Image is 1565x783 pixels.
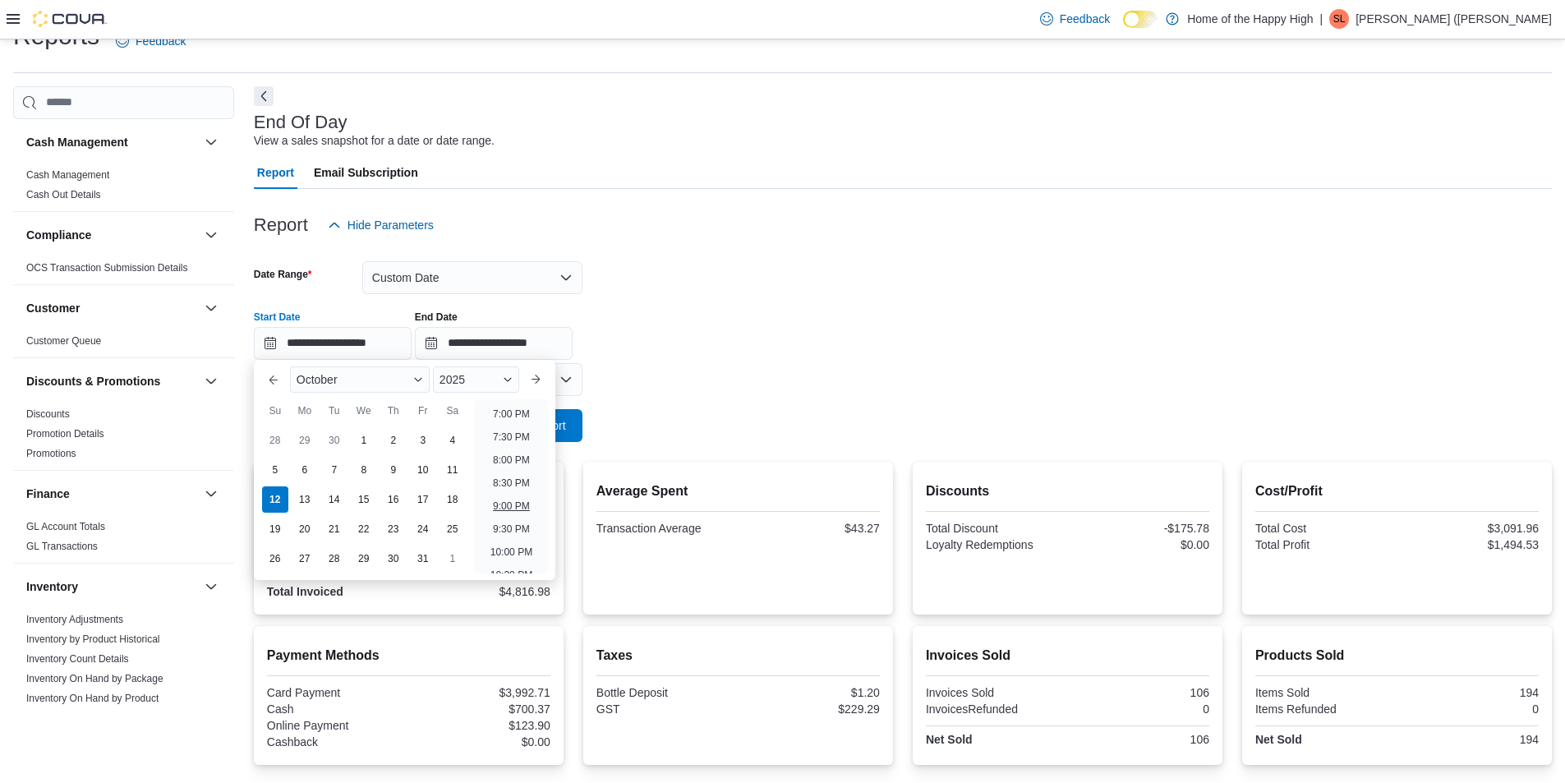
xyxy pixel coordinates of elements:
span: October [297,373,338,386]
button: Next month [522,366,549,393]
button: Customer [201,298,221,318]
h2: Payment Methods [267,646,550,666]
button: Inventory [26,578,198,595]
div: Tu [321,398,348,424]
span: GL Account Totals [26,520,105,533]
div: day-5 [262,457,288,483]
div: day-29 [292,427,318,454]
a: Cash Management [26,169,109,181]
a: GL Account Totals [26,521,105,532]
li: 10:00 PM [484,542,539,562]
h3: Inventory [26,578,78,595]
button: Open list of options [559,373,573,386]
h2: Average Spent [596,481,880,501]
div: Total Discount [926,522,1065,535]
div: Cash Management [13,165,234,211]
span: 2025 [440,373,465,386]
div: $700.37 [412,702,550,716]
div: 106 [1070,686,1209,699]
div: Items Sold [1255,686,1394,699]
span: Inventory by Product Historical [26,633,160,646]
div: $0.00 [412,735,550,748]
div: Mo [292,398,318,424]
div: day-1 [351,427,377,454]
div: day-1 [440,546,466,572]
span: Discounts [26,408,70,421]
input: Press the down key to enter a popover containing a calendar. Press the escape key to close the po... [254,327,412,360]
span: Promotion Details [26,427,104,440]
div: Button. Open the month selector. October is currently selected. [290,366,430,393]
div: Customer [13,331,234,357]
p: | [1320,9,1323,29]
li: 8:30 PM [486,473,536,493]
h3: Compliance [26,227,91,243]
button: Discounts & Promotions [26,373,198,389]
button: Compliance [26,227,198,243]
div: day-20 [292,516,318,542]
div: Card Payment [267,686,406,699]
span: Promotions [26,447,76,460]
li: 10:30 PM [484,565,539,585]
span: Email Subscription [314,156,418,189]
button: Cash Management [26,134,198,150]
div: 0 [1400,702,1539,716]
a: Inventory Adjustments [26,614,123,625]
strong: Total Invoiced [267,585,343,598]
div: Th [380,398,407,424]
div: Transaction Average [596,522,735,535]
div: Finance [13,517,234,563]
h2: Taxes [596,646,880,666]
label: End Date [415,311,458,324]
span: Dark Mode [1123,28,1124,29]
div: $4,816.98 [412,585,550,598]
div: -$175.78 [1070,522,1209,535]
span: SL [1333,9,1346,29]
div: Sean (Lucas) Wilton [1329,9,1349,29]
li: 8:00 PM [486,450,536,470]
span: GL Transactions [26,540,98,553]
div: day-15 [351,486,377,513]
div: day-8 [351,457,377,483]
h3: End Of Day [254,113,348,132]
div: day-24 [410,516,436,542]
span: Feedback [1060,11,1110,27]
div: day-31 [410,546,436,572]
div: $0.00 [1070,538,1209,551]
li: 9:30 PM [486,519,536,539]
div: day-16 [380,486,407,513]
div: day-22 [351,516,377,542]
ul: Time [474,399,549,573]
input: Press the down key to open a popover containing a calendar. [415,327,573,360]
div: day-7 [321,457,348,483]
a: GL Transactions [26,541,98,552]
strong: Net Sold [1255,733,1302,746]
div: 194 [1400,686,1539,699]
div: Loyalty Redemptions [926,538,1065,551]
div: $229.29 [741,702,880,716]
div: $1.20 [741,686,880,699]
a: Cash Out Details [26,189,101,200]
div: day-17 [410,486,436,513]
li: 7:00 PM [486,404,536,424]
div: Total Cost [1255,522,1394,535]
div: day-18 [440,486,466,513]
div: 194 [1400,733,1539,746]
div: Cashback [267,735,406,748]
div: Su [262,398,288,424]
div: day-12 [262,486,288,513]
a: Discounts [26,408,70,420]
button: Customer [26,300,198,316]
div: Button. Open the year selector. 2025 is currently selected. [433,366,519,393]
div: InvoicesRefunded [926,702,1065,716]
div: day-28 [321,546,348,572]
h3: Finance [26,486,70,502]
div: Compliance [13,258,234,284]
div: Total Profit [1255,538,1394,551]
button: Discounts & Promotions [201,371,221,391]
h2: Discounts [926,481,1209,501]
div: 0 [1070,702,1209,716]
span: Inventory Count Details [26,652,129,666]
div: day-27 [292,546,318,572]
span: Cash Out Details [26,188,101,201]
div: day-30 [380,546,407,572]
